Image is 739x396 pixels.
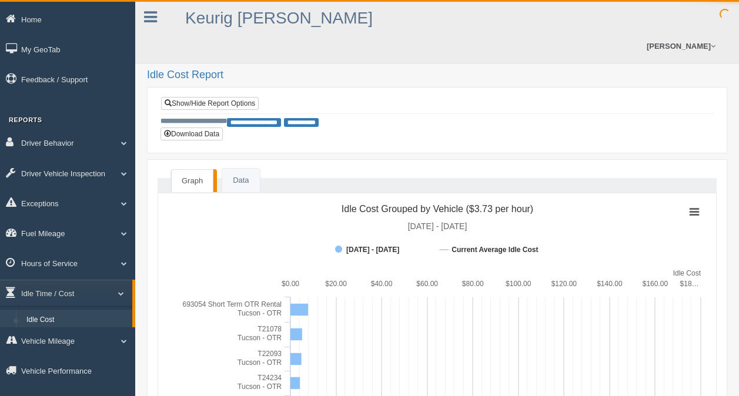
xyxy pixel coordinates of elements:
tspan: Tucson - OTR [238,309,282,317]
a: Keurig [PERSON_NAME] [185,9,373,27]
tspan: T22093 [258,350,282,358]
tspan: [DATE] - [DATE] [408,222,467,231]
text: $60.00 [416,280,438,288]
a: Idle Cost [21,310,132,331]
tspan: Tucson - OTR [238,382,282,391]
tspan: Tucson - OTR [238,358,282,367]
tspan: Idle Cost [673,269,701,277]
button: Download Data [160,127,223,140]
tspan: T24234 [258,374,282,382]
text: $80.00 [462,280,484,288]
text: $40.00 [371,280,393,288]
tspan: T21078 [258,325,282,333]
text: $100.00 [506,280,531,288]
text: $20.00 [325,280,347,288]
a: Graph [171,169,213,193]
text: $0.00 [282,280,299,288]
text: $140.00 [597,280,623,288]
tspan: Tucson - OTR [238,334,282,342]
tspan: Idle Cost Grouped by Vehicle ($3.73 per hour) [342,204,533,214]
tspan: 693054 Short Term OTR Rental [182,300,282,308]
tspan: [DATE] - [DATE] [346,246,399,254]
a: [PERSON_NAME] [641,29,721,63]
text: $120.00 [551,280,577,288]
tspan: Current Average Idle Cost [452,246,538,254]
text: $160.00 [643,280,668,288]
tspan: $18… [680,280,699,288]
a: Show/Hide Report Options [161,97,259,110]
a: Data [222,169,259,193]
